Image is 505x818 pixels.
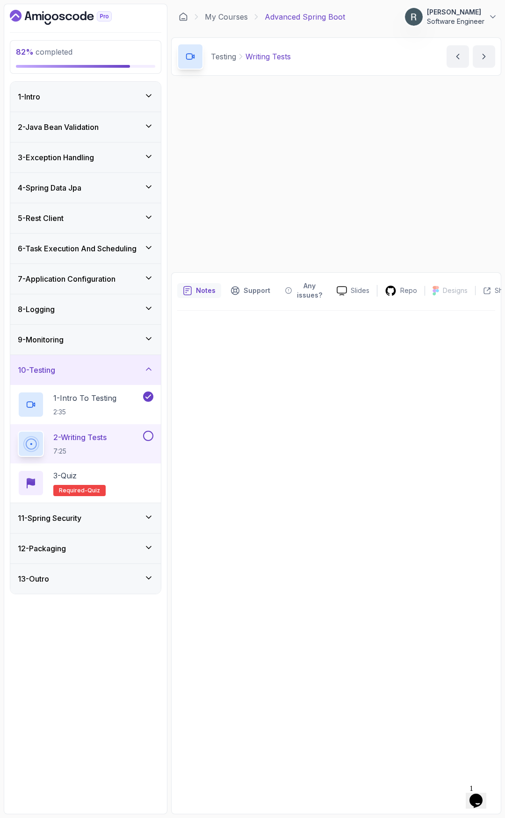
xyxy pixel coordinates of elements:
p: 3 - Quiz [53,470,77,481]
button: 11-Spring Security [10,503,161,533]
button: 1-Intro [10,82,161,112]
p: Advanced Spring Boot [265,11,345,22]
p: Slides [351,286,369,295]
h3: 5 - Rest Client [18,213,64,224]
button: 5-Rest Client [10,203,161,233]
span: 82 % [16,47,34,57]
p: 2 - Writing Tests [53,432,107,443]
p: 2:35 [53,407,116,417]
h3: 7 - Application Configuration [18,273,115,285]
h3: 6 - Task Execution And Scheduling [18,243,137,254]
button: Support button [225,278,276,303]
button: previous content [447,45,469,68]
button: user profile image[PERSON_NAME]Software Engineer [404,7,498,26]
button: 12-Packaging [10,533,161,563]
button: 9-Monitoring [10,325,161,355]
h3: 12 - Packaging [18,543,66,554]
button: 7-Application Configuration [10,264,161,294]
button: 13-Outro [10,564,161,594]
button: 2-Java Bean Validation [10,112,161,142]
h3: 11 - Spring Security [18,512,81,524]
a: My Courses [205,11,248,22]
p: [PERSON_NAME] [427,7,484,17]
h3: 8 - Logging [18,304,55,315]
p: Any issues? [296,281,324,300]
p: Writing Tests [245,51,291,62]
button: 3-Exception Handling [10,142,161,172]
p: Testing [211,51,236,62]
a: Dashboard [179,12,188,21]
p: 7:25 [53,447,107,456]
a: Dashboard [10,10,133,25]
button: next content [473,45,495,68]
button: 4-Spring Data Jpa [10,173,161,203]
h3: 3 - Exception Handling [18,152,94,163]
button: 8-Logging [10,294,161,324]
p: Support [244,286,270,295]
button: 10-Testing [10,355,161,385]
p: Software Engineer [427,17,484,26]
a: Slides [329,286,377,296]
p: Notes [196,286,216,295]
img: user profile image [405,8,423,26]
p: Designs [443,286,468,295]
button: notes button [177,278,221,303]
h3: 9 - Monitoring [18,334,64,345]
h3: 10 - Testing [18,364,55,376]
h3: 2 - Java Bean Validation [18,121,99,133]
span: quiz [87,487,100,494]
h3: 13 - Outro [18,573,49,584]
a: Repo [377,285,425,297]
span: Required- [59,487,87,494]
iframe: chat widget [466,781,496,809]
button: 1-Intro To Testing2:35 [18,391,153,418]
button: 3-QuizRequired-quiz [18,470,153,496]
button: 2-Writing Tests7:25 [18,431,153,457]
button: 6-Task Execution And Scheduling [10,234,161,263]
p: Repo [400,286,417,295]
span: completed [16,47,72,57]
p: 1 - Intro To Testing [53,392,116,404]
h3: 4 - Spring Data Jpa [18,182,81,193]
button: Feedback button [280,278,329,303]
h3: 1 - Intro [18,91,40,102]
